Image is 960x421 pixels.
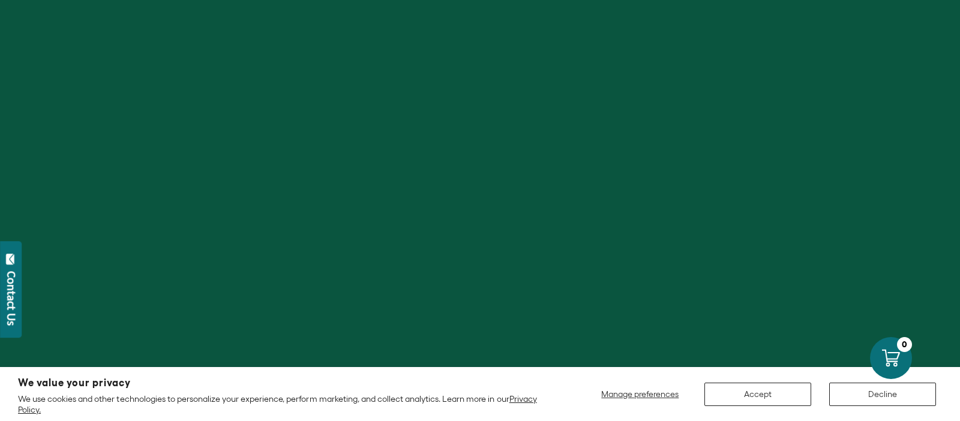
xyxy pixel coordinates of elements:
button: Accept [704,383,811,406]
a: Privacy Policy. [18,394,537,414]
button: Manage preferences [594,383,686,406]
button: Decline [829,383,936,406]
div: 0 [897,337,912,352]
span: Manage preferences [601,389,679,399]
div: Contact Us [5,271,17,326]
h2: We value your privacy [18,378,548,388]
p: We use cookies and other technologies to personalize your experience, perform marketing, and coll... [18,393,548,415]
